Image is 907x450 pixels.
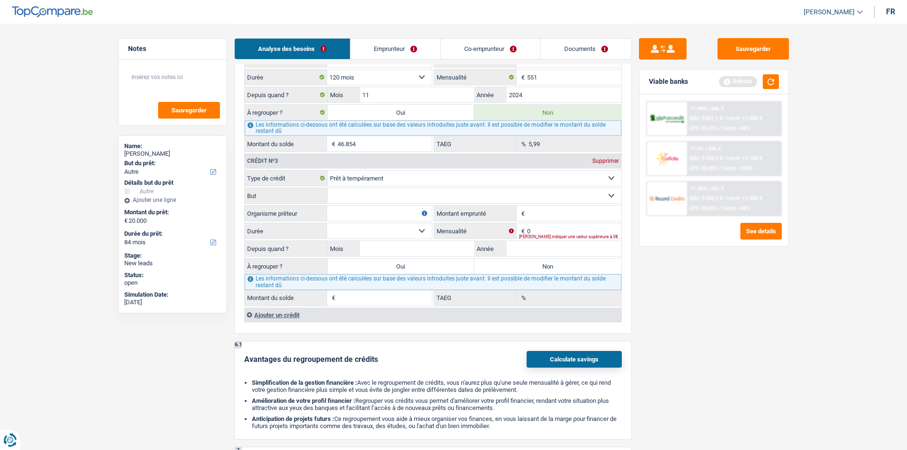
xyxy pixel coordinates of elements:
div: 11.9% | 346 € [690,146,721,152]
label: Depuis quand ? [245,87,328,102]
input: MM [360,241,475,256]
label: Mensualité [434,223,517,239]
a: Emprunteur [350,39,440,59]
label: Mensualité [434,70,517,85]
label: TAEG [434,136,517,151]
span: NAI: 3 709,4 € [690,155,722,161]
label: Oui [328,259,475,274]
label: But [245,188,328,203]
span: / [724,115,726,121]
div: Status: [124,271,221,279]
div: [PERSON_NAME] indiquer une valeur supérieure à 0€ [519,235,621,239]
span: / [724,195,726,201]
label: Montant emprunté [434,206,517,221]
span: [PERSON_NAME] [804,8,855,16]
input: MM [360,87,475,102]
span: Limit: >1.100 € [727,155,762,161]
label: Non [474,105,621,120]
div: New leads [124,260,221,267]
a: [PERSON_NAME] [796,4,863,20]
img: Record Credits [649,190,685,207]
div: Crédit nº3 [245,158,280,164]
div: 11.45% | 341 € [690,186,724,192]
span: Sauvegarder [171,107,207,113]
label: Mois [328,241,360,256]
label: Organisme prêteur [245,206,327,221]
span: NAI: 3 538,7 € [690,195,722,201]
div: Stage: [124,252,221,260]
button: Sauvegarder [158,102,220,119]
span: Limit: <65% [722,125,750,131]
li: Avec le regroupement de crédits, vous n'aurez plus qu'une seule mensualité à gérer, ce qui rend v... [252,379,622,393]
span: € [517,70,527,85]
span: NAI: 3 621,1 € [690,115,722,121]
span: / [719,205,721,211]
span: Limit: >1.000 € [727,115,762,121]
label: Montant du prêt: [124,209,219,216]
div: fr [886,7,895,16]
a: Analyse des besoins [235,39,350,59]
div: Supprimer [590,158,621,164]
button: Calculate savings [527,351,622,368]
div: Simulation Date: [124,291,221,299]
span: Limit: <65% [722,205,750,211]
label: Non [474,259,621,274]
div: [DATE] [124,299,221,306]
img: AlphaCredit [649,113,685,124]
span: % [517,290,528,306]
b: Amélioration de votre profil financier : [252,397,355,404]
label: Montant du solde [245,136,327,151]
span: € [517,206,527,221]
b: Simplification de la gestion financière : [252,379,357,386]
label: À regrouper ? [245,105,328,120]
span: € [327,290,338,306]
label: Année [474,87,507,102]
span: DTI: 32.86% [690,165,718,171]
div: Les informations ci-dessous ont été calculées sur base des valeurs introduites juste avant. Il es... [245,274,621,290]
div: Les informations ci-dessous ont été calculées sur base des valeurs introduites juste avant. Il es... [245,120,621,136]
label: Montant du solde [245,290,327,306]
input: AAAA [507,87,621,102]
div: Ajouter une ligne [124,197,221,203]
label: Type de crédit [245,170,328,186]
label: Mois [328,87,360,102]
span: / [719,125,721,131]
div: Avantages du regroupement de crédits [244,355,378,364]
a: Documents [541,39,631,59]
li: Regrouper vos crédits vous permet d'améliorer votre profil financier, rendant votre situation plu... [252,397,622,411]
label: TAEG [434,290,517,306]
span: Limit: >1.506 € [727,195,762,201]
div: 11.99% | 346 € [690,106,724,112]
div: Détails but du prêt [124,179,221,187]
span: Limit: <100% [722,165,753,171]
li: Ce regroupement vous aide à mieux organiser vos finances, en vous laissant de la marge pour finan... [252,415,622,430]
label: À regrouper ? [245,259,328,274]
div: Viable banks [649,78,688,86]
div: Ajouter un crédit [244,308,621,322]
span: / [719,165,721,171]
label: But du prêt: [124,160,219,167]
span: € [327,136,338,151]
span: DTI: 33.41% [690,125,718,131]
div: open [124,279,221,287]
div: Refresh [719,76,757,87]
span: % [517,136,528,151]
a: Co-emprunteur [441,39,540,59]
label: Oui [328,105,475,120]
div: 6.1 [235,341,242,349]
h5: Notes [128,45,217,53]
label: Depuis quand ? [245,241,328,256]
button: See details [740,223,782,240]
img: TopCompare Logo [12,6,93,18]
button: Sauvegarder [718,38,789,60]
label: Année [474,241,507,256]
span: / [724,155,726,161]
input: AAAA [507,241,621,256]
span: € [124,217,128,225]
label: Durée du prêt: [124,230,219,238]
div: [PERSON_NAME] [124,150,221,158]
b: Anticipation de projets futurs : [252,415,334,422]
img: Cofidis [649,150,685,167]
span: € [517,223,527,239]
div: Name: [124,142,221,150]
